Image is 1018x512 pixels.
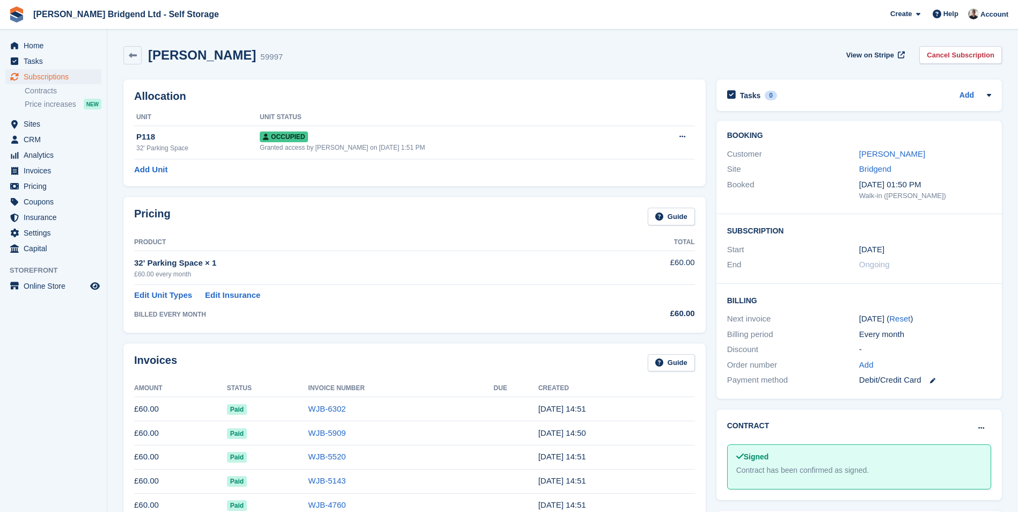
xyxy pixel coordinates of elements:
[134,269,603,279] div: £60.00 every month
[538,404,586,413] time: 2025-08-08 13:51:13 UTC
[24,225,88,240] span: Settings
[727,179,859,201] div: Booked
[859,179,991,191] div: [DATE] 01:50 PM
[5,54,101,69] a: menu
[134,310,603,319] div: BILLED EVERY MONTH
[134,469,227,493] td: £60.00
[25,98,101,110] a: Price increases NEW
[5,38,101,53] a: menu
[24,241,88,256] span: Capital
[9,6,25,23] img: stora-icon-8386f47178a22dfd0bd8f6a31ec36ba5ce8667c1dd55bd0f319d3a0aa187defe.svg
[603,308,694,320] div: £60.00
[134,90,695,103] h2: Allocation
[134,421,227,445] td: £60.00
[134,234,603,251] th: Product
[5,225,101,240] a: menu
[25,99,76,109] span: Price increases
[260,131,308,142] span: Occupied
[24,279,88,294] span: Online Store
[5,163,101,178] a: menu
[227,428,247,439] span: Paid
[5,210,101,225] a: menu
[134,397,227,421] td: £60.00
[205,289,260,302] a: Edit Insurance
[494,380,538,397] th: Due
[308,452,346,461] a: WJB-5520
[538,380,695,397] th: Created
[84,99,101,109] div: NEW
[919,46,1002,64] a: Cancel Subscription
[24,148,88,163] span: Analytics
[736,451,982,463] div: Signed
[5,69,101,84] a: menu
[136,143,260,153] div: 32' Parking Space
[859,149,925,158] a: [PERSON_NAME]
[538,428,586,437] time: 2025-07-08 13:50:55 UTC
[889,314,910,323] a: Reset
[842,46,907,64] a: View on Stripe
[308,428,346,437] a: WJB-5909
[727,295,991,305] h2: Billing
[859,164,891,173] a: Bridgend
[134,208,171,225] h2: Pricing
[740,91,761,100] h2: Tasks
[538,452,586,461] time: 2025-06-08 13:51:29 UTC
[5,241,101,256] a: menu
[727,374,859,386] div: Payment method
[968,9,979,19] img: Rhys Jones
[227,500,247,511] span: Paid
[24,69,88,84] span: Subscriptions
[765,91,777,100] div: 0
[24,194,88,209] span: Coupons
[134,289,192,302] a: Edit Unit Types
[148,48,256,62] h2: [PERSON_NAME]
[890,9,912,19] span: Create
[859,244,884,256] time: 2024-11-08 01:00:00 UTC
[538,476,586,485] time: 2025-05-08 13:51:43 UTC
[727,328,859,341] div: Billing period
[308,380,494,397] th: Invoice Number
[24,54,88,69] span: Tasks
[5,179,101,194] a: menu
[134,109,260,126] th: Unit
[24,38,88,53] span: Home
[727,163,859,175] div: Site
[25,86,101,96] a: Contracts
[10,265,107,276] span: Storefront
[5,148,101,163] a: menu
[736,465,982,476] div: Contract has been confirmed as signed.
[260,143,642,152] div: Granted access by [PERSON_NAME] on [DATE] 1:51 PM
[308,404,346,413] a: WJB-6302
[24,163,88,178] span: Invoices
[727,131,991,140] h2: Booking
[5,279,101,294] a: menu
[727,244,859,256] div: Start
[538,500,586,509] time: 2025-04-08 13:51:27 UTC
[648,354,695,372] a: Guide
[260,109,642,126] th: Unit Status
[134,445,227,469] td: £60.00
[308,500,346,509] a: WJB-4760
[727,313,859,325] div: Next invoice
[648,208,695,225] a: Guide
[859,359,874,371] a: Add
[227,380,309,397] th: Status
[960,90,974,102] a: Add
[260,51,283,63] div: 59997
[727,148,859,160] div: Customer
[846,50,894,61] span: View on Stripe
[859,328,991,341] div: Every month
[5,132,101,147] a: menu
[134,354,177,372] h2: Invoices
[603,234,694,251] th: Total
[227,452,247,463] span: Paid
[5,194,101,209] a: menu
[134,257,603,269] div: 32' Parking Space × 1
[727,259,859,271] div: End
[859,343,991,356] div: -
[227,404,247,415] span: Paid
[727,420,770,431] h2: Contract
[136,131,260,143] div: P118
[308,476,346,485] a: WJB-5143
[980,9,1008,20] span: Account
